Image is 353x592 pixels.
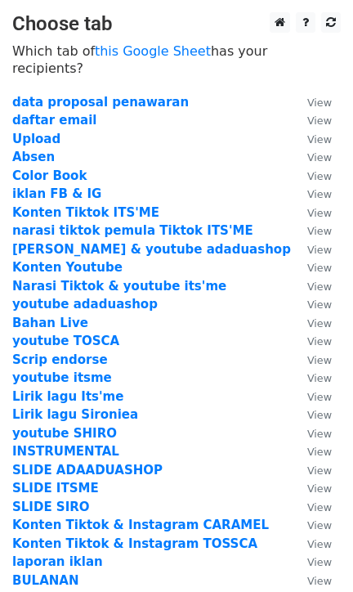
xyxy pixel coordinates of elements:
a: View [291,481,332,496]
a: Konten Tiktok & Instagram CARAMEL [12,518,269,532]
small: View [307,409,332,421]
strong: Upload [12,132,60,146]
a: View [291,132,332,146]
a: iklan FB & IG [12,186,101,201]
a: youtube SHIRO [12,426,117,441]
small: View [307,482,332,495]
a: laporan iklan [12,554,103,569]
a: daftar email [12,113,97,128]
a: View [291,573,332,588]
a: Scrip endorse [12,352,108,367]
a: View [291,186,332,201]
a: View [291,389,332,404]
small: View [307,207,332,219]
small: View [307,133,332,146]
small: View [307,354,332,366]
a: Narasi Tiktok & youtube its'me [12,279,226,294]
a: Lirik lagu Its'me [12,389,123,404]
small: View [307,464,332,477]
small: View [307,335,332,348]
a: youtube itsme [12,370,112,385]
a: View [291,426,332,441]
a: Color Book [12,168,87,183]
a: View [291,223,332,238]
a: View [291,168,332,183]
a: View [291,500,332,514]
small: View [307,538,332,550]
small: View [307,170,332,182]
a: Konten Tiktok ITS'ME [12,205,159,220]
small: View [307,280,332,293]
small: View [307,96,332,109]
a: this Google Sheet [95,43,211,59]
a: View [291,352,332,367]
a: View [291,297,332,312]
a: View [291,279,332,294]
a: View [291,260,332,275]
small: View [307,519,332,531]
a: View [291,95,332,110]
a: [PERSON_NAME] & youtube adaduashop [12,242,291,257]
a: View [291,334,332,348]
a: SLIDE ADAADUASHOP [12,463,163,478]
strong: SLIDE SIRO [12,500,90,514]
small: View [307,575,332,587]
a: View [291,150,332,164]
a: View [291,444,332,459]
small: View [307,372,332,384]
a: View [291,370,332,385]
h3: Choose tab [12,12,341,36]
a: SLIDE ITSME [12,481,99,496]
p: Which tab of has your recipients? [12,43,341,77]
a: Konten Tiktok & Instagram TOSSCA [12,536,257,551]
a: narasi tiktok pemula Tiktok ITS'ME [12,223,253,238]
a: data proposal penawaran [12,95,189,110]
small: View [307,446,332,458]
a: View [291,205,332,220]
a: View [291,536,332,551]
small: View [307,556,332,568]
small: View [307,262,332,274]
small: View [307,225,332,237]
small: View [307,391,332,403]
small: View [307,317,332,330]
a: youtube TOSCA [12,334,119,348]
strong: BULANAN [12,573,79,588]
a: Absen [12,150,55,164]
a: INSTRUMENTAL [12,444,119,459]
a: Bahan Live [12,316,88,330]
small: View [307,114,332,127]
a: View [291,316,332,330]
a: View [291,242,332,257]
a: youtube adaduashop [12,297,158,312]
small: View [307,428,332,440]
a: View [291,407,332,422]
a: View [291,463,332,478]
a: View [291,518,332,532]
a: View [291,113,332,128]
a: Lirik lagu Sironiea [12,407,138,422]
small: View [307,244,332,256]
